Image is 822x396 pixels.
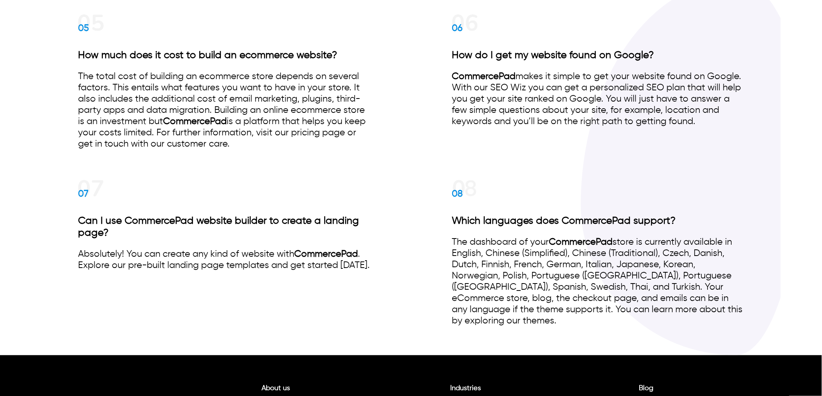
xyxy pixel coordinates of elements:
h3: How much does it cost to build an ecommerce website? [78,50,370,62]
p: The total cost of building an ecommerce store depends on several factors. This entails what featu... [78,71,370,150]
h3: How do I get my website found on Google? [452,50,744,62]
span: 06 [452,24,463,32]
a: CommercePad [549,237,613,247]
a: CommercePad [294,249,358,259]
h3: Which languages does CommercePad support? [452,215,744,227]
a: CommercePad [452,72,516,81]
p: makes it simple to get your website found on Google. With our SEO Wiz you can get a personalized ... [452,71,744,127]
span: 08 [452,190,463,198]
h3: Can I use CommercePad website builder to create a landing page? [78,215,370,239]
a: Blog [639,385,654,392]
p: Absolutely! You can create any kind of website with . Explore our pre-built landing page template... [78,249,370,271]
a: About us [262,385,290,392]
a: CommercePad [163,117,227,126]
a: Industries [451,385,481,392]
span: 07 [78,190,88,198]
span: 05 [78,24,89,32]
p: The dashboard of your store is currently available in English, Chinese (Simplified), Chinese (Tra... [452,237,744,327]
